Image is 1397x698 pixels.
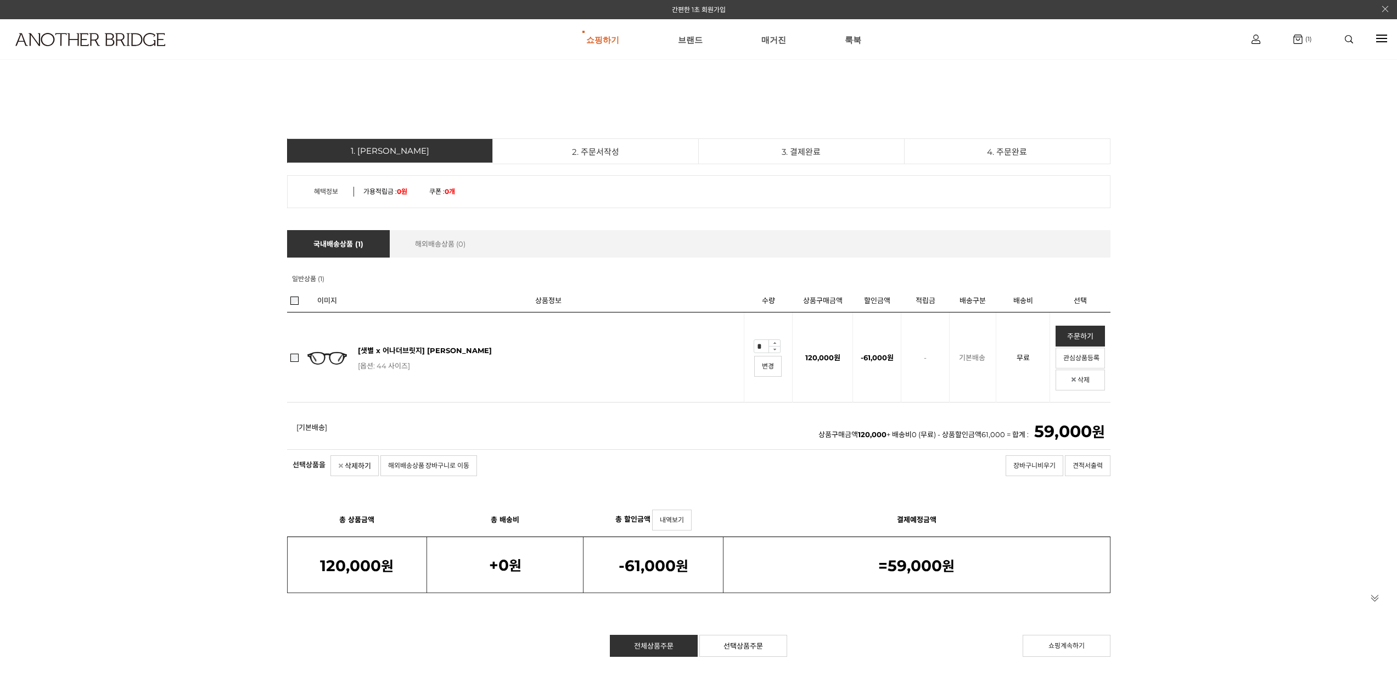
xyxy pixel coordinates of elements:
a: 내역보기 [652,510,692,531]
span: (1) [1303,35,1312,43]
th: 배송비 [996,289,1050,312]
span: 120,000 [320,556,381,575]
div: 기본배송 [950,353,985,364]
h3: 혜택정보 [299,187,354,197]
a: 해외배송상품 장바구니로 이동 [380,455,477,476]
th: 이미지 [302,289,352,312]
span: 61,000 [981,430,1005,439]
strong: 0개 [445,187,455,196]
span: - [924,353,927,362]
a: 쇼핑하기 [586,20,619,59]
a: 브랜드 [678,20,703,59]
th: 상품정보 [352,289,744,312]
span: 0 (무료) [912,430,936,439]
a: 주문하기 [1056,326,1105,347]
strong: 120,000 [858,430,887,439]
a: [샛별 x 어나더브릿지] [PERSON_NAME] [358,346,492,355]
a: logo [5,33,215,73]
a: 해외배송상품 (0) [389,230,492,258]
th: 상품구매금액 [793,289,853,312]
a: 선택상품주문 [699,635,787,657]
img: 수량감소 [768,346,781,353]
a: 장바구니비우기 [1006,455,1063,476]
strong: 원 [1034,423,1105,441]
span: 59,000 [1034,421,1092,442]
li: 2. 주문서작성 [493,138,699,164]
td: 상품구매금액 + 배송비 = 합계 : [287,402,1110,449]
a: 쇼핑계속하기 [1023,635,1110,657]
strong: 원 [888,558,955,574]
a: 매거진 [761,20,786,59]
strong: 총 할인금액 [615,515,650,523]
a: (1) [1293,35,1312,44]
li: 4. 주문완료 [905,138,1110,164]
span: 61,000 [625,556,676,575]
strong: 원 [498,557,521,574]
strong: 원 [320,558,394,574]
th: 배송구분 [950,289,996,312]
a: 견적서출력 [1065,455,1110,476]
img: logo [15,33,165,46]
img: search [1345,35,1353,43]
strong: 원 [625,558,688,574]
a: 변경 [754,356,782,377]
strong: = [878,556,888,575]
th: 수량 [744,289,793,312]
img: [샛별 x 어나더브릿지] 토카 글라스 [305,336,349,380]
a: 전체상품주문 [610,635,698,657]
span: 59,000 [888,556,942,575]
h3: 일반상품 (1) [292,269,1110,289]
span: - 상품할인금액 [938,430,1007,439]
th: 할인금액 [853,289,901,312]
a: 관심상품등록 [1056,348,1105,368]
a: 삭제하기 [330,455,379,476]
img: cart [1252,35,1260,44]
strong: 총 상품금액 [339,515,374,524]
th: 적립금 [901,289,950,312]
strong: + [489,556,498,574]
strong: - [619,556,625,575]
li: 3. 결제완료 [699,138,905,164]
li: 1. [PERSON_NAME] [287,138,493,163]
strong: 0원 [397,187,407,196]
img: cart [1293,35,1303,44]
span: [기본배송] [296,422,327,433]
strong: 120,000원 [805,353,840,362]
a: 삭제 [1056,370,1105,390]
th: 선택 [1050,289,1110,312]
span: 61,000 [863,353,887,362]
td: 무료 [996,312,1050,402]
img: 수량증가 [768,339,781,347]
strong: 선택상품을 [293,460,326,469]
strong: 결제예정금액 [897,515,936,524]
a: 국내배송상품 (1) [287,230,390,258]
a: 룩북 [845,20,861,59]
a: 가용적립금 :0원 [363,187,407,196]
span: 0 [498,556,509,574]
strong: 총 배송비 [491,515,519,524]
strong: - 원 [861,353,894,362]
a: 간편한 1초 회원가입 [672,5,726,14]
a: 쿠폰 :0개 [429,187,455,196]
li: [옵션: 44 사이즈] [358,361,744,370]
